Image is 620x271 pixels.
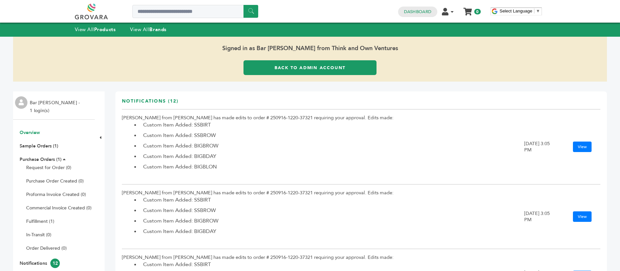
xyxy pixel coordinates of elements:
li: Custom Item Added: SSBIRT [140,196,524,204]
a: In-Transit (0) [26,232,51,238]
td: [PERSON_NAME] from [PERSON_NAME] has made edits to order # 250916-1220-37321 requiring your appro... [122,184,524,249]
span: Select Language [500,9,532,13]
span: ​ [534,9,534,13]
li: Custom Item Added: BIGBDAY [140,152,524,160]
li: Custom Item Added: SSBROW [140,131,524,139]
a: Commercial Invoice Created (0) [26,205,92,211]
li: Custom Item Added: SSBROW [140,206,524,214]
span: ▼ [536,9,540,13]
a: Purchase Order Created (0) [26,178,84,184]
a: Proforma Invoice Created (0) [26,191,86,198]
li: Custom Item Added: BIGBDAY [140,227,524,235]
input: Search a product or brand... [132,5,258,18]
a: View [573,142,592,152]
span: 12 [50,259,60,268]
strong: Products [94,26,116,33]
td: [PERSON_NAME] from [PERSON_NAME] has made edits to order # 250916-1220-37321 requiring your appro... [122,109,524,184]
a: Order Delivered (0) [26,245,67,251]
span: Signed in as Bar [PERSON_NAME] from Think and Own Ventures [13,37,607,60]
div: [DATE] 3:05 PM [524,141,550,153]
div: [DATE] 3:05 PM [524,210,550,223]
a: View AllBrands [130,26,167,33]
li: Custom Item Added: BIGBROW [140,217,524,225]
a: Purchase Orders (1) [20,156,61,163]
a: Overview [20,129,40,136]
span: 0 [474,9,480,14]
a: View [573,211,592,222]
a: Notifications12 [20,260,60,266]
img: profile.png [15,96,27,109]
h3: Notifications (12) [122,98,178,109]
li: Custom Item Added: BIGBROW [140,142,524,150]
a: Fulfillment (1) [26,218,54,224]
a: Request for Order (0) [26,165,71,171]
a: Select Language​ [500,9,540,13]
a: Dashboard [404,9,431,15]
li: Custom Item Added: BIGBLON [140,163,524,171]
a: Back to Admin Account [243,60,377,75]
a: Sample Orders (1) [20,143,58,149]
a: My Cart [464,6,471,13]
li: Custom Item Added: SSBIRT [140,121,524,129]
li: Bar [PERSON_NAME] - 1 login(s) [30,99,82,115]
a: View AllProducts [75,26,116,33]
strong: Brands [149,26,166,33]
li: Custom Item Added: SSBIRT [140,261,524,268]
